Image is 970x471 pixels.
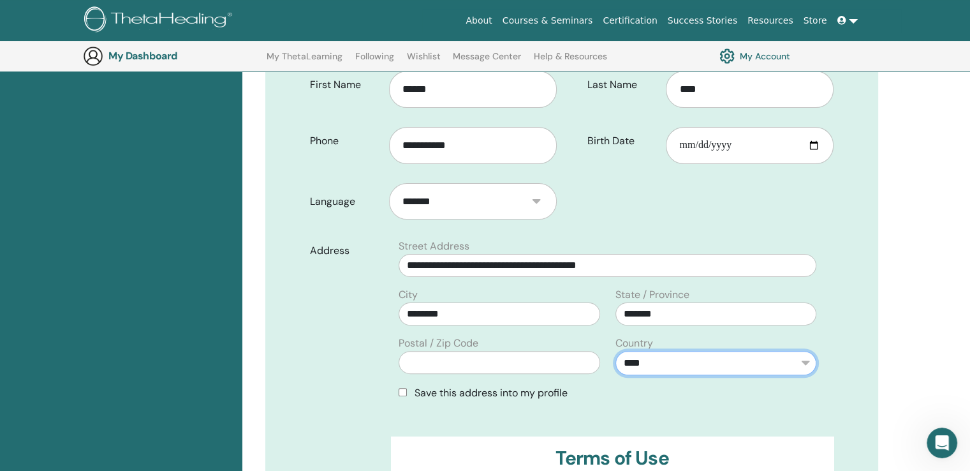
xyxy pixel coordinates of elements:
a: Certification [598,9,662,33]
a: My Account [719,45,790,67]
h3: Terms of Use [401,447,823,470]
a: Store [798,9,832,33]
a: Courses & Seminars [497,9,598,33]
a: Wishlist [407,51,441,71]
a: Resources [742,9,798,33]
iframe: Intercom live chat [927,428,957,458]
label: Country [615,336,653,351]
a: Success Stories [663,9,742,33]
label: Postal / Zip Code [399,336,478,351]
label: Phone [300,129,389,153]
label: Last Name [578,73,666,97]
label: Language [300,190,389,214]
label: Birth Date [578,129,666,153]
a: About [460,9,497,33]
img: generic-user-icon.jpg [83,46,103,66]
label: City [399,287,418,303]
a: Following [355,51,394,71]
label: Address [300,239,391,263]
img: cog.svg [719,45,735,67]
h3: My Dashboard [108,50,236,62]
span: Save this address into my profile [415,386,568,400]
label: Street Address [399,239,469,254]
label: State / Province [615,287,689,303]
a: Help & Resources [534,51,607,71]
label: First Name [300,73,389,97]
img: logo.png [84,6,237,35]
a: Message Center [453,51,521,71]
a: My ThetaLearning [267,51,342,71]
